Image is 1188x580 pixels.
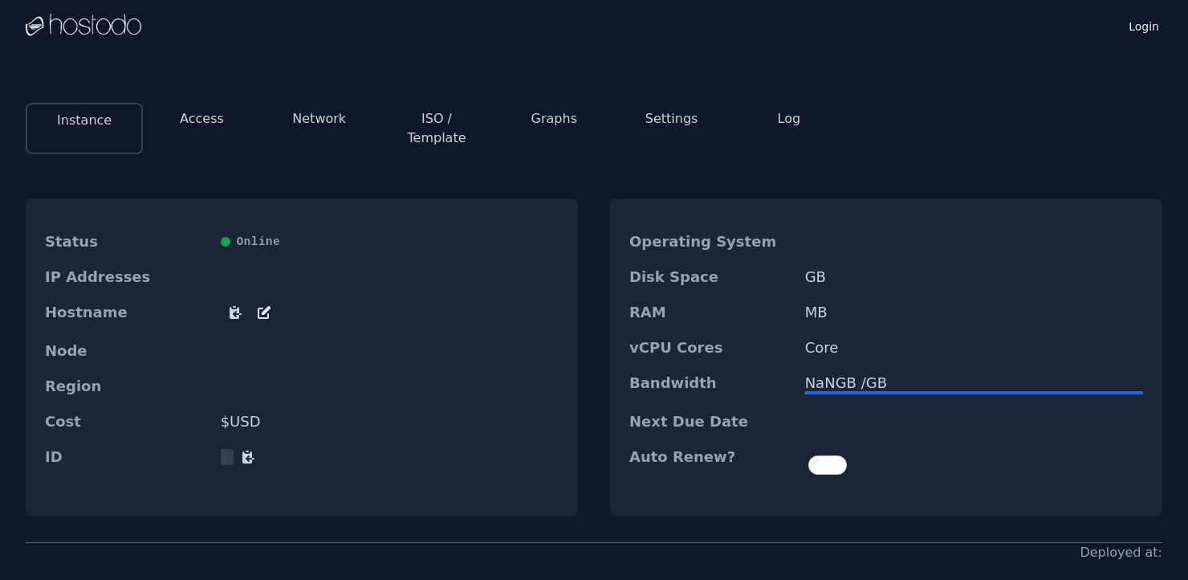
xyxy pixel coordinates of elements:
[629,340,792,356] dt: vCPU Cores
[45,449,208,465] dt: ID
[629,449,792,481] dt: Auto Renew?
[180,109,224,129] button: Access
[805,340,1143,356] dd: Core
[391,109,482,148] button: ISO / Template
[221,414,559,430] dd: $ USD
[45,304,208,324] dt: Hostname
[26,14,141,38] img: Logo
[45,378,208,394] dt: Region
[805,304,1143,321] dd: MB
[531,109,577,129] button: Graphs
[1125,15,1162,35] a: Login
[292,109,346,129] button: Network
[629,234,792,250] dt: Operating System
[45,343,208,359] dt: Node
[45,234,208,250] dt: Status
[1080,543,1162,562] div: Deployed at:
[45,269,208,285] dt: IP Addresses
[629,304,792,321] dt: RAM
[45,414,208,430] dt: Cost
[57,111,112,130] button: Instance
[221,234,559,250] div: Online
[629,414,792,430] dt: Next Due Date
[629,269,792,285] dt: Disk Space
[778,109,801,129] button: Log
[645,109,698,129] button: Settings
[629,375,792,394] dt: Bandwidth
[805,269,1143,285] dd: GB
[805,375,1143,391] div: NaN GB / GB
